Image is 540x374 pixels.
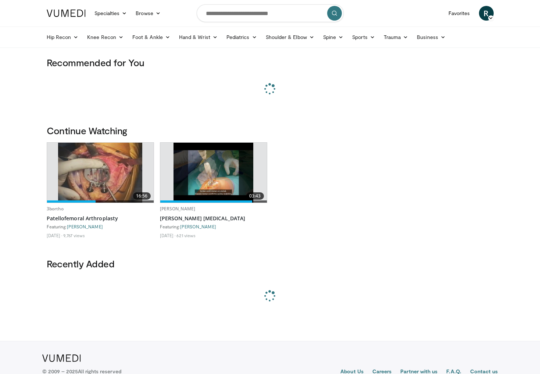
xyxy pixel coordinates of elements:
a: [PERSON_NAME] [160,206,196,212]
div: Featuring: [47,224,154,229]
a: Specialties [90,6,132,21]
h3: Recommended for You [47,57,494,68]
a: Shoulder & Elbow [261,30,319,44]
a: [PERSON_NAME] [180,224,216,229]
div: Featuring: [160,224,267,229]
a: Patellofemoral Arthroplasty [47,215,154,222]
a: Hip Recon [42,30,83,44]
a: [PERSON_NAME] [67,224,103,229]
a: Foot & Ankle [128,30,175,44]
li: 9,767 views [63,232,85,238]
li: 621 views [176,232,196,238]
a: Browse [131,6,165,21]
a: Pediatrics [222,30,261,44]
span: 16:56 [133,192,151,200]
li: [DATE] [47,232,62,238]
a: Hand & Wrist [175,30,222,44]
img: VuMedi Logo [47,10,86,17]
h3: Continue Watching [47,125,494,136]
a: R [479,6,494,21]
a: 03:43 [160,143,267,203]
a: Trauma [379,30,413,44]
a: Knee Recon [83,30,128,44]
span: 03:43 [246,192,264,200]
input: Search topics, interventions [197,4,344,22]
a: [PERSON_NAME] [MEDICAL_DATA] [160,215,267,222]
h3: Recently Added [47,258,494,270]
a: Favorites [444,6,475,21]
a: Sports [348,30,379,44]
a: Spine [319,30,348,44]
a: 3bortho [47,206,64,212]
a: 16:56 [47,143,154,203]
img: 342f344f-ed87-4fdd-a4be-f7e8901459f3.620x360_q85_upscale.jpg [174,143,254,203]
li: [DATE] [160,232,176,238]
img: VuMedi Logo [42,355,81,362]
a: Business [412,30,450,44]
img: 63302_3.png.620x360_q85_upscale.jpg [58,143,143,203]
